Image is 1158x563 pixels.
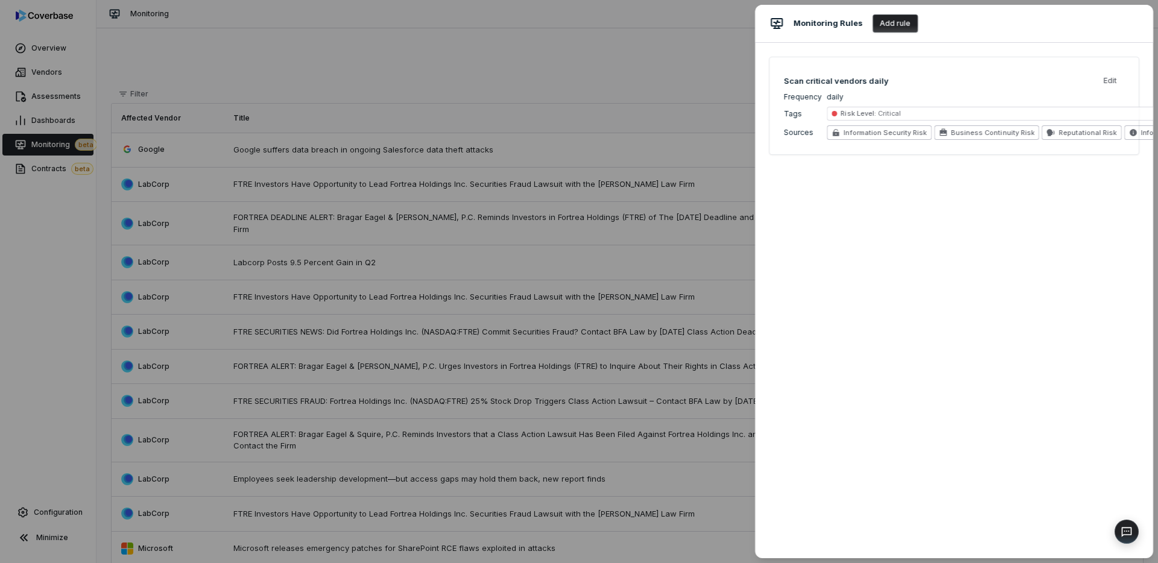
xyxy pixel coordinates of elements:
[784,75,889,86] div: Scan critical vendors daily
[873,14,918,33] button: Add rule
[844,128,927,137] span: Information Security Risk
[784,92,822,102] dt: Frequency
[841,109,876,118] span: Risk Level :
[784,109,822,119] dt: Tags
[784,128,822,137] dt: Sources
[951,128,1035,137] span: Business Continuity Risk
[876,109,900,118] span: Critical
[1096,72,1124,90] button: Edit
[794,17,863,30] span: Monitoring Rules
[827,92,844,101] span: daily
[1058,128,1116,137] span: Reputational Risk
